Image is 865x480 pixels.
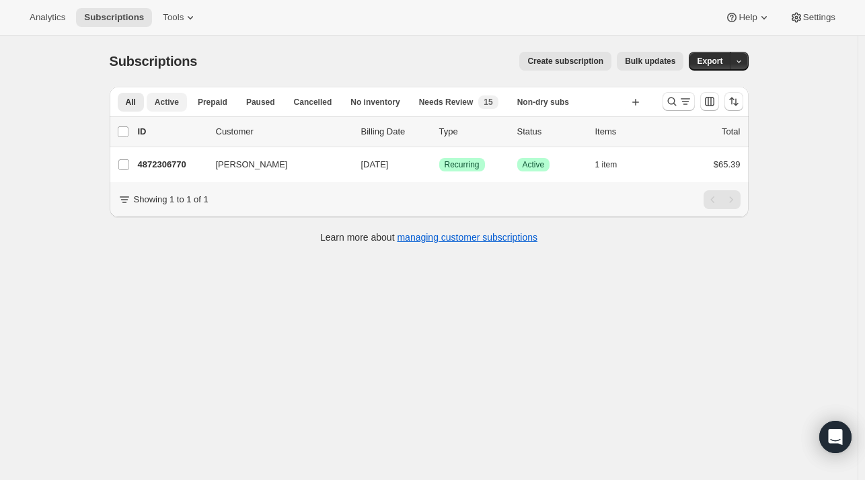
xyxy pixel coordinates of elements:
[714,159,741,169] span: $65.39
[294,97,332,108] span: Cancelled
[595,155,632,174] button: 1 item
[138,158,205,171] p: 4872306770
[198,97,227,108] span: Prepaid
[138,125,741,138] div: IDCustomerBilling DateTypeStatusItemsTotal
[803,12,835,23] span: Settings
[155,97,179,108] span: Active
[361,125,428,138] p: Billing Date
[397,232,537,243] a: managing customer subscriptions
[700,92,719,111] button: Customize table column order and visibility
[523,159,545,170] span: Active
[445,159,480,170] span: Recurring
[419,97,474,108] span: Needs Review
[697,56,722,67] span: Export
[208,154,342,175] button: [PERSON_NAME]
[519,52,611,71] button: Create subscription
[110,54,198,69] span: Subscriptions
[155,8,205,27] button: Tools
[138,125,205,138] p: ID
[30,12,65,23] span: Analytics
[663,92,695,111] button: Search and filter results
[625,56,675,67] span: Bulk updates
[625,93,646,112] button: Create new view
[617,52,683,71] button: Bulk updates
[517,125,585,138] p: Status
[595,159,617,170] span: 1 item
[527,56,603,67] span: Create subscription
[216,158,288,171] span: [PERSON_NAME]
[84,12,144,23] span: Subscriptions
[717,8,778,27] button: Help
[134,193,209,206] p: Showing 1 to 1 of 1
[819,421,852,453] div: Open Intercom Messenger
[689,52,730,71] button: Export
[724,92,743,111] button: Sort the results
[76,8,152,27] button: Subscriptions
[361,159,389,169] span: [DATE]
[517,97,569,108] span: Non-dry subs
[484,97,492,108] span: 15
[163,12,184,23] span: Tools
[782,8,843,27] button: Settings
[350,97,400,108] span: No inventory
[22,8,73,27] button: Analytics
[739,12,757,23] span: Help
[704,190,741,209] nav: Pagination
[138,155,741,174] div: 4872306770[PERSON_NAME][DATE]SuccessRecurringSuccessActive1 item$65.39
[216,125,350,138] p: Customer
[126,97,136,108] span: All
[320,231,537,244] p: Learn more about
[722,125,740,138] p: Total
[246,97,275,108] span: Paused
[439,125,506,138] div: Type
[595,125,663,138] div: Items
